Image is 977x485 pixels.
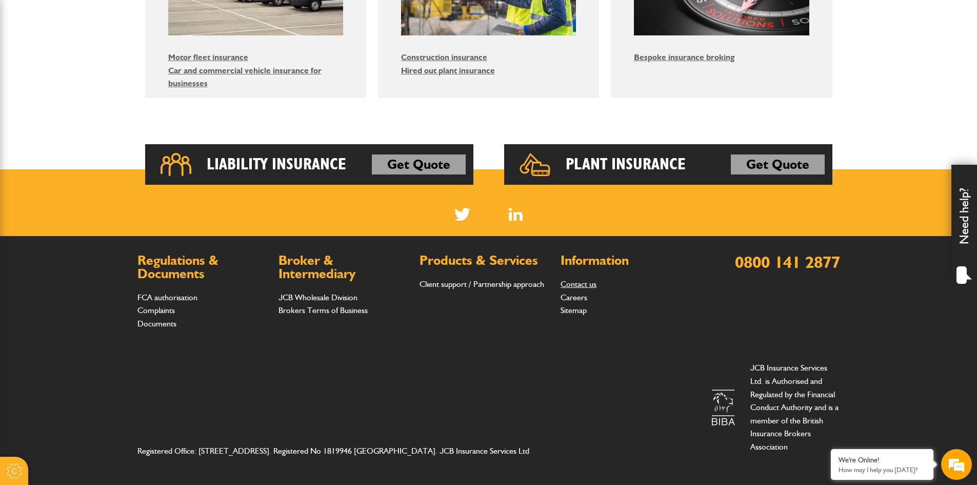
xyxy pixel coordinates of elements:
[509,208,523,221] img: Linked In
[561,254,691,267] h2: Information
[951,165,977,293] div: Need help?
[454,208,470,221] img: Twitter
[735,252,840,272] a: 0800 141 2877
[401,66,495,75] a: Hired out plant insurance
[168,66,322,89] a: Car and commercial vehicle insurance for businesses
[420,254,550,267] h2: Products & Services
[750,361,840,453] p: JCB Insurance Services Ltd. is Authorised and Regulated by the Financial Conduct Authority and is...
[137,254,268,280] h2: Regulations & Documents
[839,466,926,474] p: How may I help you today?
[561,279,596,289] a: Contact us
[420,279,544,289] a: Client support / Partnership approach
[372,154,466,175] a: Get Quote
[561,293,587,302] a: Careers
[137,305,175,315] a: Complaints
[278,305,368,315] a: Brokers Terms of Business
[634,52,734,62] a: Bespoke insurance broking
[207,154,346,175] h2: Liability Insurance
[137,293,197,302] a: FCA authorisation
[168,52,248,62] a: Motor fleet insurance
[566,154,686,175] h2: Plant Insurance
[278,254,409,280] h2: Broker & Intermediary
[509,208,523,221] a: LinkedIn
[278,293,357,302] a: JCB Wholesale Division
[401,52,487,62] a: Construction insurance
[137,319,176,328] a: Documents
[839,456,926,464] div: We're Online!
[731,154,825,175] a: Get Quote
[561,305,587,315] a: Sitemap
[137,444,551,458] address: Registered Office: [STREET_ADDRESS]. Registered No 1819946 [GEOGRAPHIC_DATA]. JCB Insurance Servi...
